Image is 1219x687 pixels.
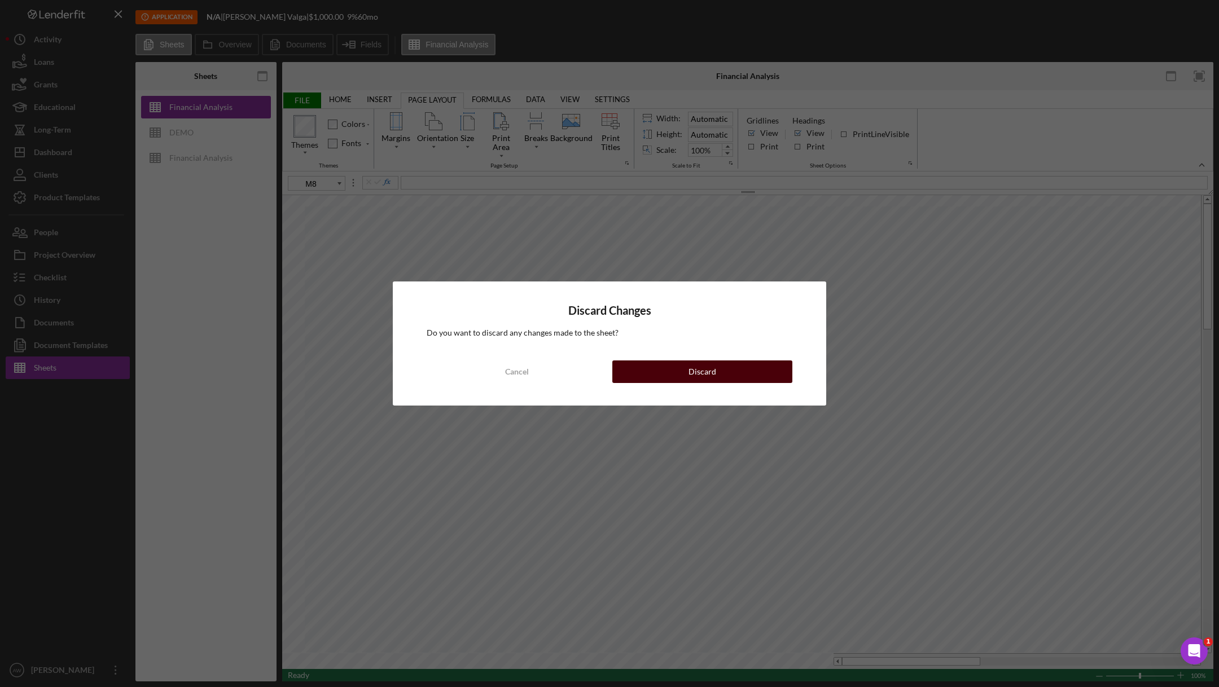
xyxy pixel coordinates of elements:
span: Do you want to discard any changes made to the sheet? [427,328,619,337]
iframe: Intercom live chat [1181,637,1208,664]
div: Cancel [505,360,529,383]
button: Discard [612,360,792,383]
span: 1 [1204,637,1213,646]
button: Cancel [427,360,607,383]
h4: Discard Changes [427,304,792,317]
div: Discard [689,360,716,383]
